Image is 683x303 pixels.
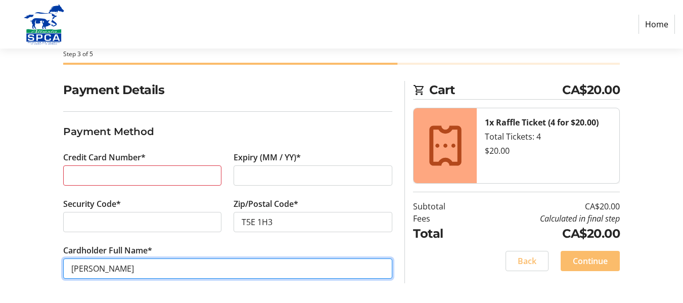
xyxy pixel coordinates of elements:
button: Back [506,251,549,271]
h3: Payment Method [63,124,393,139]
span: CA$20.00 [562,81,620,99]
h2: Payment Details [63,81,393,99]
iframe: Secure expiration date input frame [242,169,384,182]
iframe: Secure card number input frame [71,169,214,182]
a: Home [639,15,675,34]
div: Total Tickets: 4 [485,131,611,143]
td: Fees [413,212,473,225]
td: Calculated in final step [473,212,620,225]
button: Continue [561,251,620,271]
label: Zip/Postal Code* [234,198,298,210]
td: CA$20.00 [473,200,620,212]
span: Cart [429,81,562,99]
span: Continue [573,255,608,267]
strong: 1x Raffle Ticket (4 for $20.00) [485,117,599,128]
td: Total [413,225,473,243]
span: Back [518,255,536,267]
td: Subtotal [413,200,473,212]
input: Card Holder Name [63,258,393,279]
label: Security Code* [63,198,121,210]
label: Cardholder Full Name* [63,244,152,256]
td: CA$20.00 [473,225,620,243]
label: Credit Card Number* [63,151,146,163]
div: $20.00 [485,145,611,157]
label: Expiry (MM / YY)* [234,151,301,163]
img: Alberta SPCA's Logo [8,4,80,45]
iframe: Secure CVC input frame [71,216,214,228]
div: Step 3 of 5 [63,50,620,59]
input: Zip/Postal Code [234,212,392,232]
